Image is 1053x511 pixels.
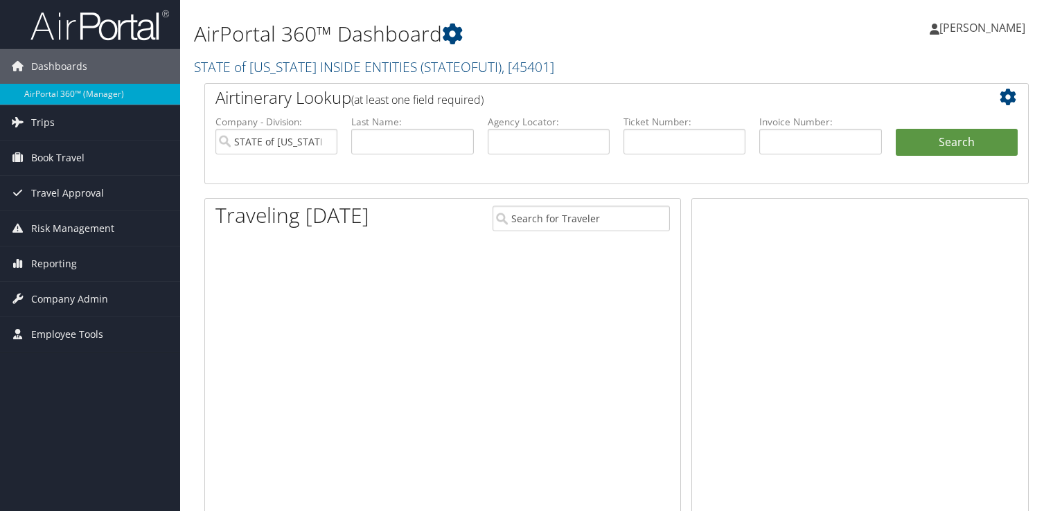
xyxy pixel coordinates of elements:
span: Reporting [31,246,77,281]
label: Last Name: [351,115,473,129]
label: Company - Division: [215,115,337,129]
span: Company Admin [31,282,108,316]
span: Employee Tools [31,317,103,352]
span: Risk Management [31,211,114,246]
span: Trips [31,105,55,140]
a: STATE of [US_STATE] INSIDE ENTITIES [194,57,554,76]
span: [PERSON_NAME] [939,20,1025,35]
span: Book Travel [31,141,85,175]
a: [PERSON_NAME] [930,7,1039,48]
label: Invoice Number: [759,115,881,129]
span: ( STATEOFUTI ) [421,57,502,76]
span: , [ 45401 ] [502,57,554,76]
h1: Traveling [DATE] [215,201,369,230]
h2: Airtinerary Lookup [215,86,949,109]
img: airportal-logo.png [30,9,169,42]
span: Travel Approval [31,176,104,210]
span: (at least one field required) [351,92,484,107]
span: Dashboards [31,49,87,84]
label: Agency Locator: [488,115,610,129]
input: Search for Traveler [493,206,670,231]
h1: AirPortal 360™ Dashboard [194,19,757,48]
label: Ticket Number: [623,115,745,129]
button: Search [896,129,1018,156]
